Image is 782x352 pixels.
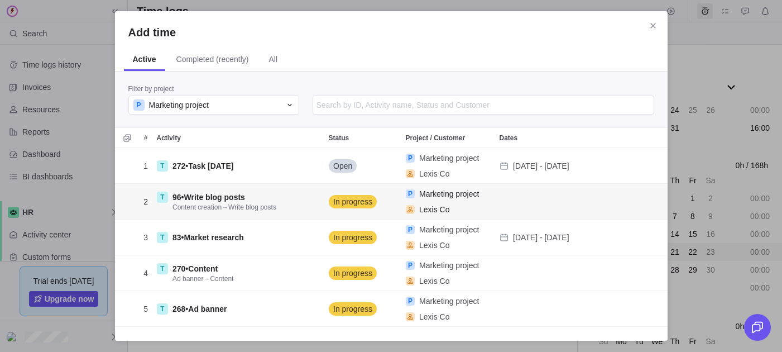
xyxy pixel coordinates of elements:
div: Activity [152,291,324,327]
div: T [157,192,168,203]
div: Project / Customer [401,148,495,184]
span: Lexis Co [419,204,449,215]
div: Status [324,291,401,327]
span: Completed (recently) [176,54,249,65]
span: Marketing project [419,296,479,307]
div: Project / Customer [401,220,495,255]
span: 4 [143,268,148,279]
div: Dates [495,220,639,255]
div: P [133,99,145,111]
h2: Add time [128,25,654,40]
span: • [172,192,245,203]
span: In progress [333,303,372,315]
span: All [268,54,277,65]
div: Status [324,220,401,255]
div: P [406,189,415,198]
span: • [172,263,218,274]
div: P [406,154,415,163]
span: Marketing project [419,153,479,164]
span: Write blog posts [184,193,244,202]
span: Status [329,132,349,144]
span: 3 [143,232,148,243]
span: Task 25 Jul [188,161,233,170]
span: Market research [184,233,243,242]
div: Dates [495,291,639,327]
div: P [406,297,415,306]
span: Marketing project [419,224,479,235]
span: → [172,274,233,283]
div: Dates [495,148,639,184]
div: Dates [495,255,639,291]
span: 272 [172,161,185,170]
div: Activity [152,184,324,220]
span: Lexis Co [419,311,449,322]
span: Lexis Co [419,168,449,179]
div: Project / Customer [401,291,495,327]
span: In progress [333,232,372,243]
span: Content [210,275,233,283]
span: Jul 24 - Jul 28 [513,160,569,172]
span: 268 [172,305,185,313]
span: • [172,160,233,172]
span: Lexis Co [419,275,449,287]
input: Search by ID, Activity name, Status and Customer [313,96,654,115]
div: Status [324,148,401,184]
span: Feb 13 - Apr 17 [513,232,569,243]
span: # [144,132,148,144]
span: Write blog posts [228,203,276,211]
span: Active [133,54,156,65]
div: T [157,263,168,274]
span: Marketing project [149,99,209,111]
span: Marketing project [419,188,479,199]
span: Activity [157,132,181,144]
div: Project / Customer [401,255,495,291]
div: Activity [152,148,324,184]
div: Filter by project [128,84,299,96]
div: P [406,225,415,234]
span: Dates [500,132,518,144]
div: Project / Customer [401,128,495,148]
span: Ad banner [172,275,203,283]
span: 83 [172,233,181,242]
span: Marketing project [419,260,479,271]
div: Dates [495,128,639,148]
span: Lexis Co [419,240,449,251]
span: Project / Customer [406,132,466,144]
span: In progress [333,268,372,279]
div: Activity [152,128,324,148]
span: • [172,232,244,243]
div: Activity [152,255,324,291]
span: Content creation [172,203,222,211]
div: Activity [152,220,324,255]
span: 2 [143,196,148,207]
div: T [157,303,168,315]
span: 96 [172,193,181,202]
span: Content [188,264,218,273]
span: 1 [143,160,148,172]
span: Close [645,18,661,34]
div: T [157,160,168,172]
span: Open [333,160,352,172]
div: Dates [495,184,639,220]
div: grid [115,148,668,327]
span: In progress [333,196,372,207]
span: → [172,203,276,212]
span: Ad banner [188,305,227,313]
div: Status [324,184,401,220]
div: T [157,232,168,243]
span: • [172,303,227,315]
span: 270 [172,264,185,273]
div: Status [324,128,401,148]
div: Add time [115,11,668,341]
span: Selection mode [119,130,135,146]
div: Project / Customer [401,184,495,220]
div: P [406,261,415,270]
div: Status [324,255,401,291]
span: 5 [143,303,148,315]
